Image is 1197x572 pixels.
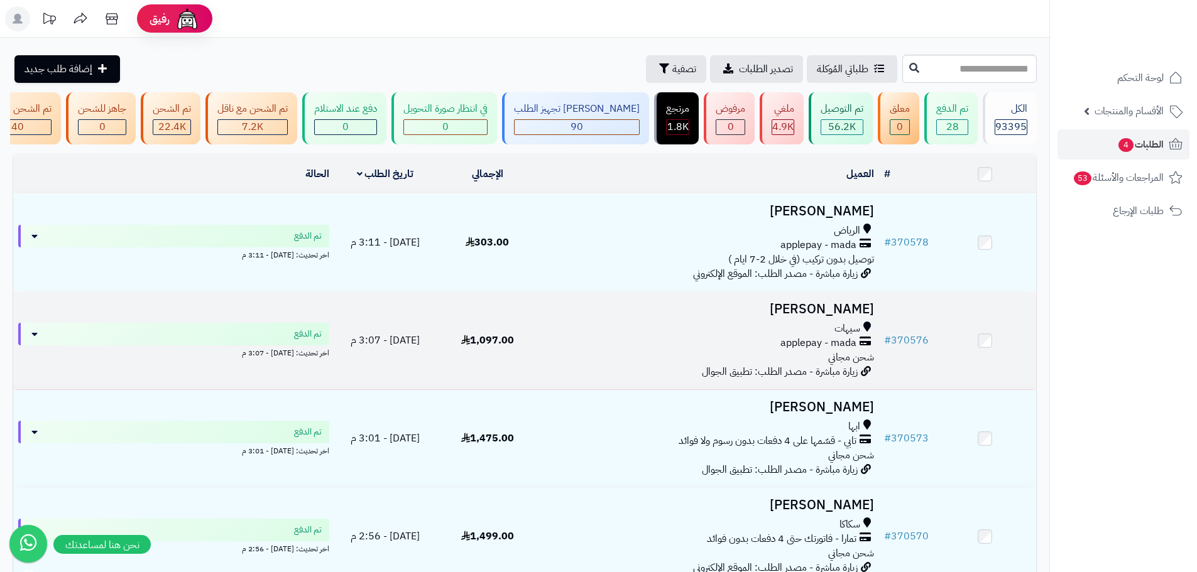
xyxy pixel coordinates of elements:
span: طلباتي المُوكلة [817,62,868,77]
div: ملغي [772,102,794,116]
span: [DATE] - 3:01 م [351,431,420,446]
div: في انتظار صورة التحويل [403,102,488,116]
span: 303.00 [466,235,509,250]
span: شحن مجاني [828,350,874,365]
div: 7223 [218,120,287,134]
a: دفع عند الاستلام 0 [300,92,389,144]
span: # [884,431,891,446]
div: معلق [890,102,910,116]
span: 0 [442,119,449,134]
div: مرتجع [666,102,689,116]
span: توصيل بدون تركيب (في خلال 2-7 ايام ) [728,252,874,267]
span: إضافة طلب جديد [25,62,92,77]
a: مرتجع 1.8K [652,92,701,144]
span: 0 [99,119,106,134]
span: سيهات [834,321,860,336]
a: إضافة طلب جديد [14,55,120,83]
div: 28 [937,120,968,134]
button: تصفية [646,55,706,83]
span: شحن مجاني [828,448,874,463]
span: 1.8K [667,119,689,134]
a: تم التوصيل 56.2K [806,92,875,144]
span: تم الدفع [294,230,322,242]
a: الكل93395 [980,92,1039,144]
div: اخر تحديث: [DATE] - 3:07 م [18,345,329,359]
span: تم الدفع [294,328,322,340]
span: زيارة مباشرة - مصدر الطلب: تطبيق الجوال [702,462,858,477]
a: #370576 [884,333,929,348]
a: تاريخ الطلب [357,166,414,181]
div: اخر تحديث: [DATE] - 2:56 م [18,541,329,554]
div: اخر تحديث: [DATE] - 3:11 م [18,247,329,261]
div: 0 [79,120,126,134]
a: في انتظار صورة التحويل 0 [389,92,500,144]
div: مرفوض [716,102,745,116]
div: 0 [716,120,745,134]
span: تم الدفع [294,524,322,536]
img: logo-2.png [1112,34,1185,60]
span: زيارة مباشرة - مصدر الطلب: الموقع الإلكتروني [693,266,858,281]
span: رفيق [150,11,170,26]
span: # [884,235,891,250]
div: 56211 [821,120,863,134]
span: لوحة التحكم [1117,69,1164,87]
span: تصفية [672,62,696,77]
div: 0 [315,120,376,134]
a: معلق 0 [875,92,922,144]
a: المراجعات والأسئلة53 [1058,163,1189,193]
div: 22402 [153,120,190,134]
span: الأقسام والمنتجات [1095,102,1164,120]
span: زيارة مباشرة - مصدر الطلب: تطبيق الجوال [702,364,858,379]
a: الإجمالي [472,166,503,181]
div: جاهز للشحن [78,102,126,116]
a: #370570 [884,529,929,544]
a: الطلبات4 [1058,129,1189,159]
span: 4.9K [772,119,794,134]
a: العميل [846,166,874,181]
h3: [PERSON_NAME] [544,498,874,512]
a: ملغي 4.9K [757,92,806,144]
a: تم الشحن 22.4K [138,92,203,144]
span: 1,499.00 [461,529,514,544]
div: تم الدفع [936,102,968,116]
span: [DATE] - 3:11 م [351,235,420,250]
span: 56.2K [828,119,856,134]
h3: [PERSON_NAME] [544,204,874,219]
span: 4 [1118,138,1134,152]
div: تم الشحن [153,102,191,116]
a: تحديثات المنصة [33,6,65,35]
h3: [PERSON_NAME] [544,400,874,414]
span: تصدير الطلبات [739,62,793,77]
a: # [884,166,890,181]
a: طلبات الإرجاع [1058,196,1189,226]
a: مرفوض 0 [701,92,757,144]
span: applepay - mada [780,336,856,350]
div: 90 [515,120,639,134]
a: تم الدفع 28 [922,92,980,144]
a: #370573 [884,431,929,446]
span: # [884,333,891,348]
span: 90 [571,119,583,134]
span: 340 [5,119,24,134]
a: الحالة [305,166,329,181]
a: جاهز للشحن 0 [63,92,138,144]
a: تصدير الطلبات [710,55,803,83]
span: تابي - قسّمها على 4 دفعات بدون رسوم ولا فوائد [679,434,856,448]
a: [PERSON_NAME] تجهيز الطلب 90 [500,92,652,144]
div: تم الشحن مع ناقل [217,102,288,116]
span: تمارا - فاتورتك حتى 4 دفعات بدون فوائد [707,532,856,546]
span: [DATE] - 2:56 م [351,529,420,544]
div: 0 [404,120,487,134]
span: الطلبات [1117,136,1164,153]
div: 4939 [772,120,794,134]
span: [DATE] - 3:07 م [351,333,420,348]
a: #370578 [884,235,929,250]
a: لوحة التحكم [1058,63,1189,93]
span: applepay - mada [780,238,856,252]
div: 1784 [667,120,689,134]
h3: [PERSON_NAME] [544,302,874,316]
span: 1,097.00 [461,333,514,348]
span: طلبات الإرجاع [1113,202,1164,220]
span: 53 [1074,171,1091,185]
span: 0 [897,119,903,134]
